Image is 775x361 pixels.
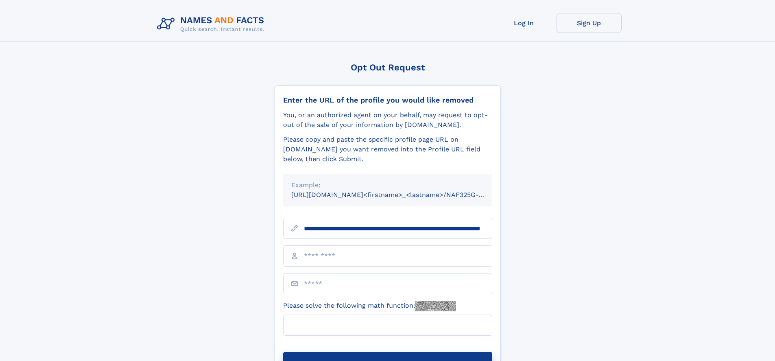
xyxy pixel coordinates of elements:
a: Sign Up [557,13,622,33]
div: Opt Out Request [275,62,501,72]
div: You, or an authorized agent on your behalf, may request to opt-out of the sale of your informatio... [283,110,492,130]
label: Please solve the following math function: [283,301,456,311]
small: [URL][DOMAIN_NAME]<firstname>_<lastname>/NAF325G-xxxxxxxx [291,191,508,199]
img: Logo Names and Facts [154,13,271,35]
div: Example: [291,180,484,190]
div: Enter the URL of the profile you would like removed [283,96,492,105]
div: Please copy and paste the specific profile page URL on [DOMAIN_NAME] you want removed into the Pr... [283,135,492,164]
a: Log In [491,13,557,33]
